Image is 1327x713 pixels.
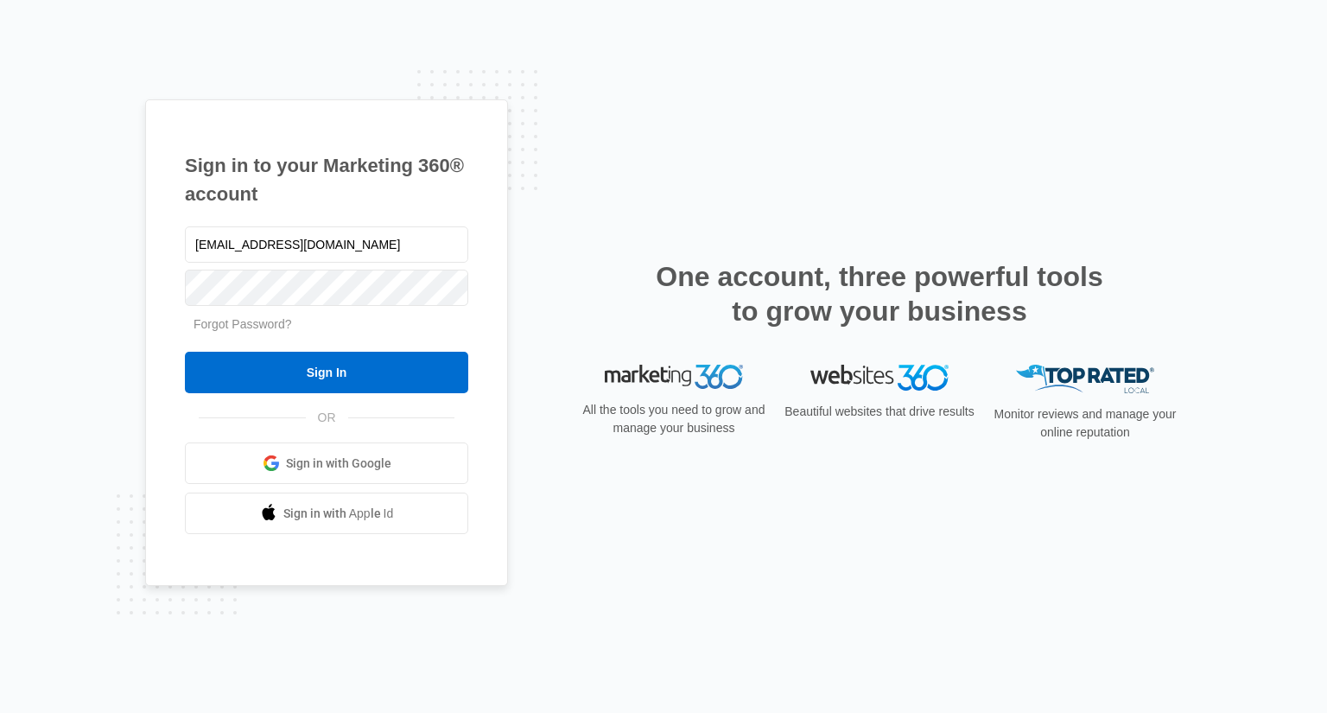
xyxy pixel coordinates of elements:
[194,317,292,331] a: Forgot Password?
[810,365,949,390] img: Websites 360
[306,409,348,427] span: OR
[783,403,976,421] p: Beautiful websites that drive results
[283,505,394,523] span: Sign in with Apple Id
[651,259,1108,328] h2: One account, three powerful tools to grow your business
[185,151,468,208] h1: Sign in to your Marketing 360® account
[185,226,468,263] input: Email
[185,352,468,393] input: Sign In
[577,401,771,437] p: All the tools you need to grow and manage your business
[185,493,468,534] a: Sign in with Apple Id
[1016,365,1154,393] img: Top Rated Local
[185,442,468,484] a: Sign in with Google
[286,455,391,473] span: Sign in with Google
[605,365,743,389] img: Marketing 360
[988,405,1182,442] p: Monitor reviews and manage your online reputation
